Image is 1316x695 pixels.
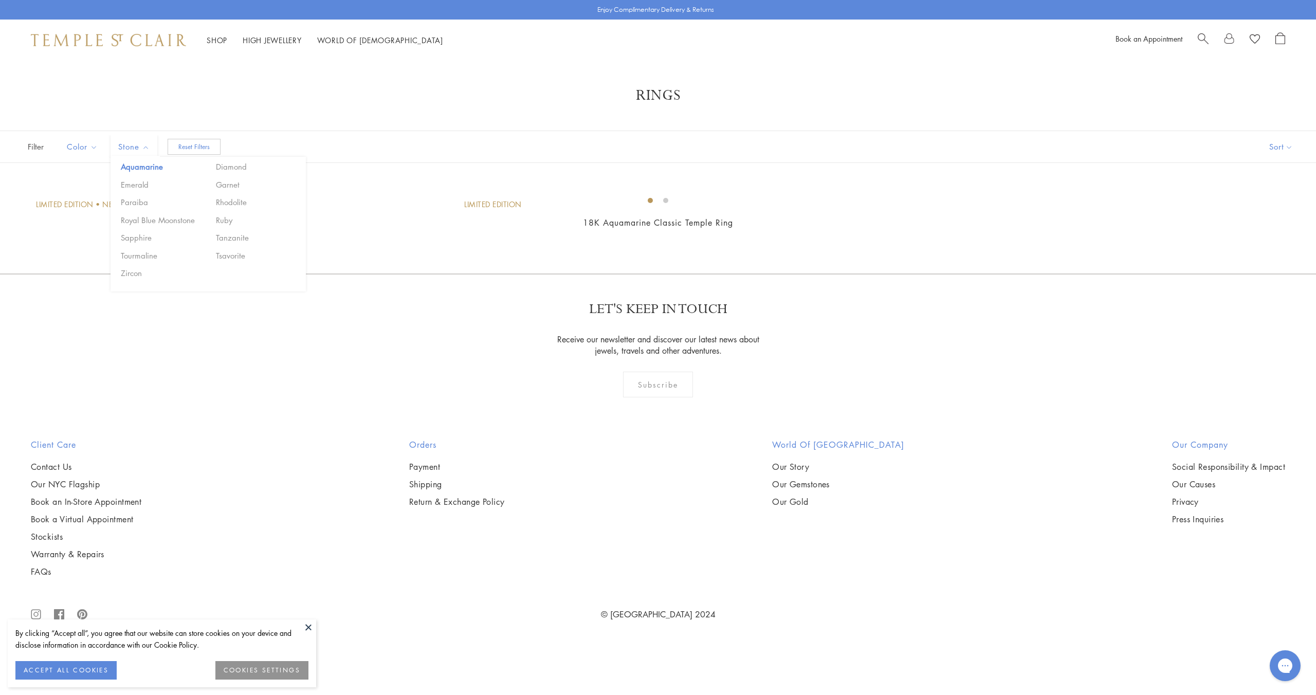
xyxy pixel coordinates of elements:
[1275,32,1285,48] a: Open Shopping Bag
[215,661,308,680] button: COOKIES SETTINGS
[597,5,714,15] p: Enjoy Complimentary Delivery & Returns
[1198,32,1209,48] a: Search
[1265,647,1306,685] iframe: Gorgias live chat messenger
[31,531,141,542] a: Stockists
[207,34,443,47] nav: Main navigation
[1250,32,1260,48] a: View Wishlist
[31,566,141,577] a: FAQs
[31,34,186,46] img: Temple St. Clair
[589,300,727,318] p: LET'S KEEP IN TOUCH
[31,479,141,490] a: Our NYC Flagship
[772,438,904,451] h2: World of [GEOGRAPHIC_DATA]
[15,627,308,651] div: By clicking “Accept all”, you agree that our website can store cookies on your device and disclos...
[1172,479,1285,490] a: Our Causes
[772,496,904,507] a: Our Gold
[317,35,443,45] a: World of [DEMOGRAPHIC_DATA]World of [DEMOGRAPHIC_DATA]
[409,479,505,490] a: Shipping
[1116,33,1182,44] a: Book an Appointment
[31,548,141,560] a: Warranty & Repairs
[772,461,904,472] a: Our Story
[623,372,693,397] div: Subscribe
[1246,131,1316,162] button: Show sort by
[41,86,1275,105] h1: Rings
[207,35,227,45] a: ShopShop
[409,438,505,451] h2: Orders
[583,217,733,228] a: 18K Aquamarine Classic Temple Ring
[1172,496,1285,507] a: Privacy
[554,334,762,356] p: Receive our newsletter and discover our latest news about jewels, travels and other adventures.
[111,135,157,158] button: Stone
[409,496,505,507] a: Return & Exchange Policy
[1172,438,1285,451] h2: Our Company
[1172,514,1285,525] a: Press Inquiries
[601,609,716,620] a: © [GEOGRAPHIC_DATA] 2024
[59,135,105,158] button: Color
[113,140,157,153] span: Stone
[31,438,141,451] h2: Client Care
[772,479,904,490] a: Our Gemstones
[31,514,141,525] a: Book a Virtual Appointment
[243,35,302,45] a: High JewelleryHigh Jewellery
[62,140,105,153] span: Color
[31,461,141,472] a: Contact Us
[31,496,141,507] a: Book an In-Store Appointment
[464,199,522,210] div: Limited Edition
[36,199,121,210] div: Limited Edition • New
[15,661,117,680] button: ACCEPT ALL COOKIES
[409,461,505,472] a: Payment
[1172,461,1285,472] a: Social Responsibility & Impact
[168,139,221,155] button: Reset Filters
